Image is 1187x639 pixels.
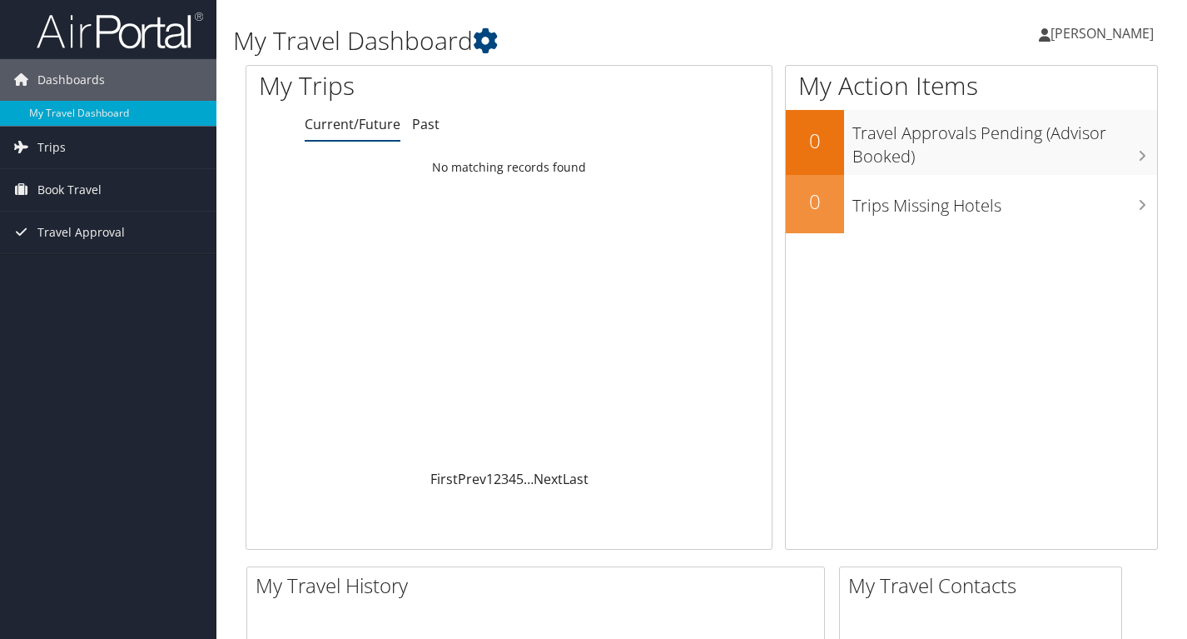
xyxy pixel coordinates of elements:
[786,68,1157,103] h1: My Action Items
[852,186,1157,217] h3: Trips Missing Hotels
[848,572,1121,600] h2: My Travel Contacts
[786,187,844,216] h2: 0
[786,110,1157,174] a: 0Travel Approvals Pending (Advisor Booked)
[37,212,125,253] span: Travel Approval
[486,470,494,488] a: 1
[458,470,486,488] a: Prev
[37,169,102,211] span: Book Travel
[256,572,824,600] h2: My Travel History
[37,59,105,101] span: Dashboards
[501,470,509,488] a: 3
[786,175,1157,233] a: 0Trips Missing Hotels
[852,113,1157,168] h3: Travel Approvals Pending (Advisor Booked)
[246,152,772,182] td: No matching records found
[37,127,66,168] span: Trips
[524,470,534,488] span: …
[37,11,203,50] img: airportal-logo.png
[516,470,524,488] a: 5
[786,127,844,155] h2: 0
[430,470,458,488] a: First
[1039,8,1170,58] a: [PERSON_NAME]
[305,115,400,133] a: Current/Future
[509,470,516,488] a: 4
[259,68,540,103] h1: My Trips
[563,470,589,488] a: Last
[233,23,858,58] h1: My Travel Dashboard
[494,470,501,488] a: 2
[412,115,440,133] a: Past
[1050,24,1154,42] span: [PERSON_NAME]
[534,470,563,488] a: Next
